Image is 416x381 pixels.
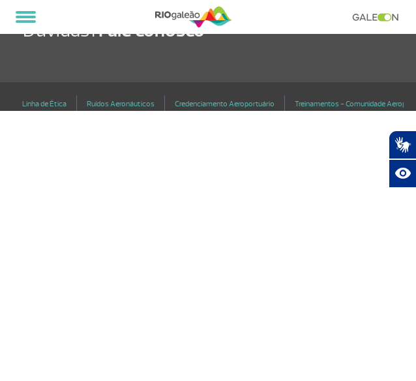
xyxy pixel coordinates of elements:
div: Plugin de acessibilidade da Hand Talk. [389,130,416,188]
a: Credenciamento Aeroportuário [175,95,275,114]
a: Linha de Ética [22,95,67,114]
a: Ruídos Aeronáuticos [87,95,155,114]
button: Abrir tradutor de língua de sinais. [389,130,416,159]
button: Abrir recursos assistivos. [389,159,416,188]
